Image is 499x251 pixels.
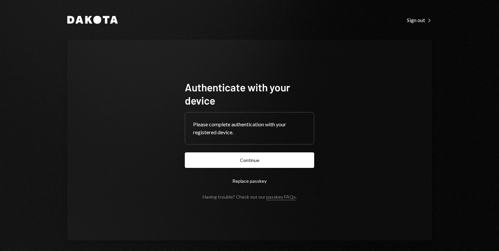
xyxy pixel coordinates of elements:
a: Sign out [407,16,432,23]
div: Please complete authentication with your registered device. [193,120,306,136]
button: Continue [185,152,314,168]
h1: Authenticate with your device [185,80,314,107]
div: Having trouble? Check out our . [203,194,297,200]
button: Replace passkey [185,173,314,189]
div: Sign out [407,17,432,23]
a: passkey FAQs [266,194,296,200]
